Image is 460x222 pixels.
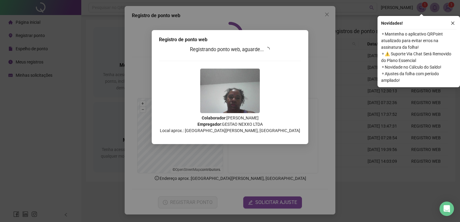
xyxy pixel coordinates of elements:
[197,122,221,127] strong: Empregador
[381,31,456,51] span: ⚬ Mantenha o aplicativo QRPoint atualizado para evitar erros na assinatura da folha!
[159,36,301,43] div: Registro de ponto web
[200,69,260,113] img: 2Q==
[159,46,301,54] h3: Registrando ponto web, aguarde...
[381,51,456,64] span: ⚬ ⚠️ Suporte Via Chat Será Removido do Plano Essencial
[265,46,270,52] span: loading
[440,202,454,216] div: Open Intercom Messenger
[451,21,455,25] span: close
[381,20,403,26] span: Novidades !
[381,64,456,70] span: ⚬ Novidade no Cálculo do Saldo!
[381,70,456,84] span: ⚬ Ajustes da folha com período ampliado!
[159,115,301,134] p: : [PERSON_NAME] : GESTAO NEXXO LTDA Local aprox.: [GEOGRAPHIC_DATA][PERSON_NAME], [GEOGRAPHIC_DATA]
[202,116,225,120] strong: Colaborador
